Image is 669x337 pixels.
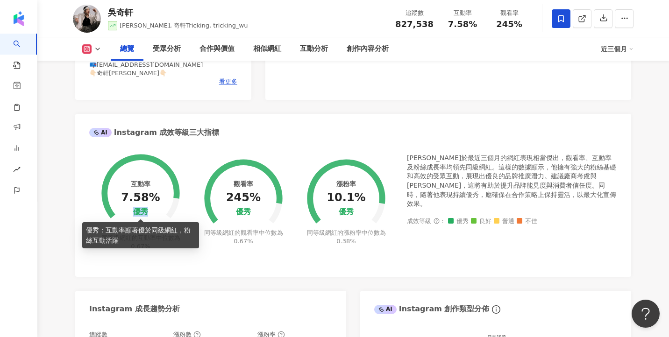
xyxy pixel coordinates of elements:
div: AI [89,128,112,137]
div: [PERSON_NAME]於最近三個月的網紅表現相當傑出，觀看率、互動率及粉絲成長率均領先同級網紅。這樣的數據顯示，他擁有強大的粉絲基礎和高效的受眾互動，展現出優良的品牌推廣潛力。建議廠商考慮與... [407,154,617,209]
span: 看更多 [219,77,237,86]
div: 吳奇軒 [108,7,248,18]
div: 互動率 [445,8,480,18]
span: 不佳 [517,218,537,225]
img: logo icon [11,11,26,26]
div: 互動分析 [300,43,328,55]
div: 近三個月 [601,42,633,56]
span: 優秀 [448,218,469,225]
div: 優秀 [339,208,354,217]
span: 245% [496,20,522,29]
img: KOL Avatar [73,5,101,33]
div: 同等級網紅的觀看率中位數為 [203,229,285,246]
span: 0.67% [234,238,253,245]
div: 互動率 [131,180,150,188]
div: Instagram 成效等級三大指標 [89,127,219,138]
div: 追蹤數 [395,8,434,18]
span: 827,538 [395,19,434,29]
div: 創作內容分析 [347,43,389,55]
a: search [13,34,32,70]
div: 漲粉率 [336,180,356,188]
div: Instagram 成長趨勢分析 [89,304,180,314]
div: 成效等級 ： [407,218,617,225]
div: AI [374,305,397,314]
div: 優秀：互動率顯著優於同級網紅，粉絲互動活躍 [82,222,199,248]
span: 普通 [494,218,514,225]
span: 合作邀約 📪[EMAIL_ADDRESS][DOMAIN_NAME] 👇🏻奇軒[PERSON_NAME]👇🏻 [89,52,203,76]
span: rise [13,160,21,181]
iframe: Help Scout Beacon - Open [632,300,660,328]
span: info-circle [491,304,502,315]
div: 觀看率 [491,8,527,18]
div: 7.58% [121,191,160,204]
span: 0.38% [336,238,356,245]
span: 良好 [471,218,491,225]
div: 優秀 [133,208,148,217]
div: 10.1% [327,191,365,204]
div: Instagram 創作類型分佈 [374,304,489,314]
span: [PERSON_NAME], 奇軒Tricking, tricking_wu [120,22,248,29]
div: 同等級網紅的漲粉率中位數為 [306,229,387,246]
div: 受眾分析 [153,43,181,55]
div: 245% [226,191,261,204]
div: 合作與價值 [199,43,235,55]
div: 優秀 [236,208,251,217]
span: 7.58% [448,20,477,29]
div: 相似網紅 [253,43,281,55]
div: 觀看率 [234,180,253,188]
div: 總覽 [120,43,134,55]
